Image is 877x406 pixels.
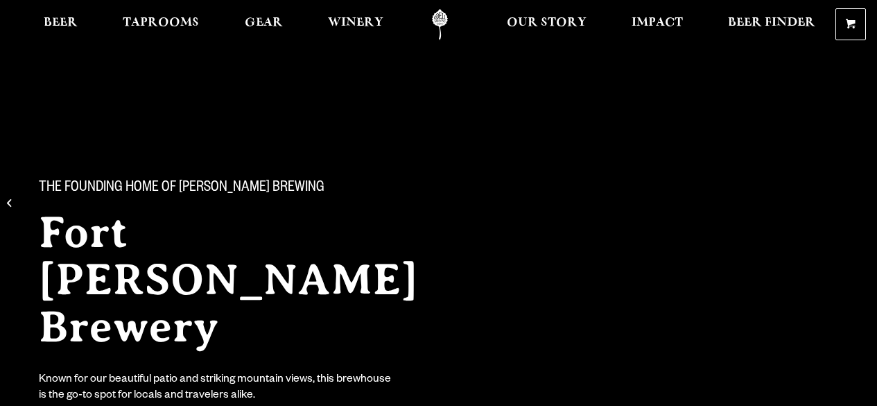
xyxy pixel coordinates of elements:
a: Winery [319,9,392,40]
span: The Founding Home of [PERSON_NAME] Brewing [39,180,324,198]
span: Impact [632,17,683,28]
div: Known for our beautiful patio and striking mountain views, this brewhouse is the go-to spot for l... [39,373,394,405]
span: Winery [328,17,383,28]
span: Beer [44,17,78,28]
a: Our Story [498,9,596,40]
span: Our Story [507,17,587,28]
a: Beer Finder [719,9,824,40]
h2: Fort [PERSON_NAME] Brewery [39,209,471,350]
a: Gear [236,9,292,40]
span: Gear [245,17,283,28]
a: Odell Home [414,9,466,40]
a: Impact [623,9,692,40]
span: Beer Finder [728,17,815,28]
a: Beer [35,9,87,40]
a: Taprooms [114,9,208,40]
span: Taprooms [123,17,199,28]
